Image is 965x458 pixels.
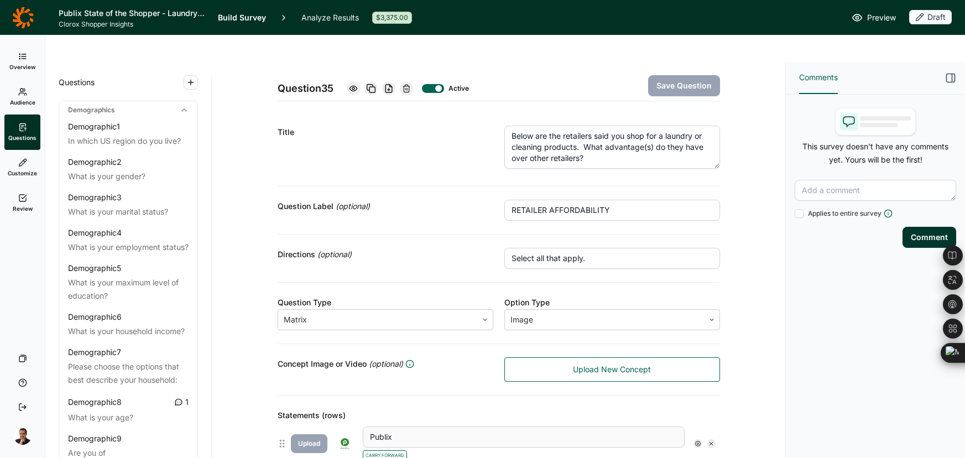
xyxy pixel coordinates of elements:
div: Demographics [59,101,197,119]
div: Delete [400,82,413,95]
div: Draft [909,10,952,24]
div: Settings [693,439,702,448]
div: Question Label [278,200,493,213]
button: Upload [291,434,327,453]
img: amg06m4ozjtcyqqhuw5b.png [14,427,32,445]
a: Overview [4,44,40,79]
textarea: Below are the retailers said you shop for a laundry or cleaning products. What advantage(s) do th... [504,126,720,169]
div: What is your marital status? [68,205,189,218]
span: Audience [10,98,35,106]
button: Comment [903,227,956,248]
a: Customize [4,150,40,185]
a: Audience [4,79,40,114]
div: Remove [707,439,716,448]
button: Comments [799,62,838,94]
span: (optional) [336,200,370,213]
button: Save Question [648,75,720,96]
span: 1 [185,395,189,409]
div: Please choose the options that best describe your household: [68,360,189,387]
div: Question Type [278,296,493,309]
div: What is your gender? [68,170,189,183]
span: Preview [867,11,896,24]
span: Questions [8,134,36,142]
span: Questions [59,76,95,89]
div: Option Type [504,296,720,309]
a: Preview [852,11,896,24]
div: $3,375.00 [372,12,412,24]
div: What is your maximum level of education? [68,276,189,303]
div: Demographic 3 [68,192,122,203]
div: Directions [278,248,493,261]
span: Overview [9,63,35,71]
div: Title [278,126,493,139]
span: Clorox Shopper Insights [59,20,205,29]
img: ybcqfui89w2udsnexqaj.webp [336,438,354,450]
div: Demographic 4 [68,227,122,238]
span: Upload New Concept [573,364,651,375]
a: Questions [4,114,40,150]
button: Draft [909,10,952,25]
div: What is your employment status? [68,241,189,254]
span: Comments [799,71,838,84]
h1: Publix State of the Shopper - Laundry & Cleaning [59,7,205,20]
span: Applies to entire survey [808,209,881,218]
div: Statements (rows) [278,409,720,422]
div: Demographic 8 [68,397,122,408]
div: What is your age? [68,411,189,424]
div: Demographic 9 [68,433,122,444]
div: Demographic 1 [68,121,120,132]
div: What is your household income? [68,325,189,338]
span: (optional) [317,248,352,261]
div: Demographic 6 [68,311,122,322]
span: Customize [8,169,37,177]
div: Active [448,84,466,93]
div: Demographic 7 [68,347,121,358]
p: This survey doesn't have any comments yet. Yours will be the first! [795,140,956,166]
span: Review [13,205,33,212]
div: Concept Image or Video [278,357,493,371]
span: Question 35 [278,81,333,96]
div: Demographic 2 [68,157,122,168]
div: In which US region do you live? [68,134,189,148]
a: Review [4,185,40,221]
div: Demographic 5 [68,263,121,274]
span: (optional) [369,357,403,371]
